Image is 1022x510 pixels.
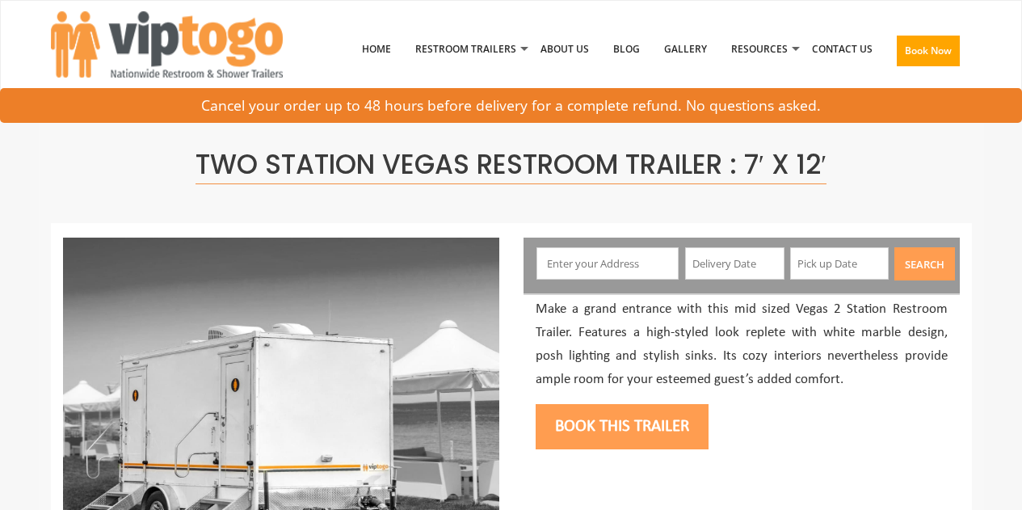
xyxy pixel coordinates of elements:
[894,247,955,280] button: Search
[536,404,709,449] button: Book this trailer
[536,298,948,392] p: Make a grand entrance with this mid sized Vegas 2 Station Restroom Trailer. Features a high-style...
[790,247,890,280] input: Pick up Date
[652,7,719,91] a: Gallery
[885,7,972,101] a: Book Now
[897,36,960,66] button: Book Now
[601,7,652,91] a: Blog
[528,7,601,91] a: About Us
[350,7,403,91] a: Home
[196,145,826,184] span: Two Station Vegas Restroom Trailer : 7′ x 12′
[685,247,784,280] input: Delivery Date
[800,7,885,91] a: Contact Us
[51,11,283,78] img: VIPTOGO
[536,247,679,280] input: Enter your Address
[403,7,528,91] a: Restroom Trailers
[719,7,800,91] a: Resources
